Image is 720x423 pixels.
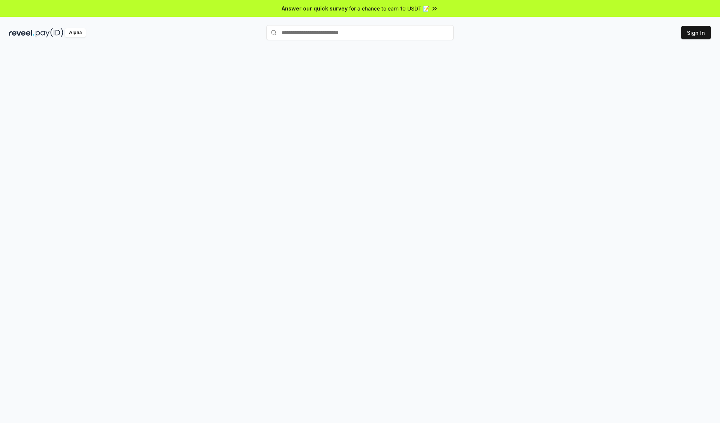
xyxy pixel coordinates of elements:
img: reveel_dark [9,28,34,37]
button: Sign In [681,26,711,39]
div: Alpha [65,28,86,37]
span: for a chance to earn 10 USDT 📝 [349,4,429,12]
span: Answer our quick survey [282,4,348,12]
img: pay_id [36,28,63,37]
